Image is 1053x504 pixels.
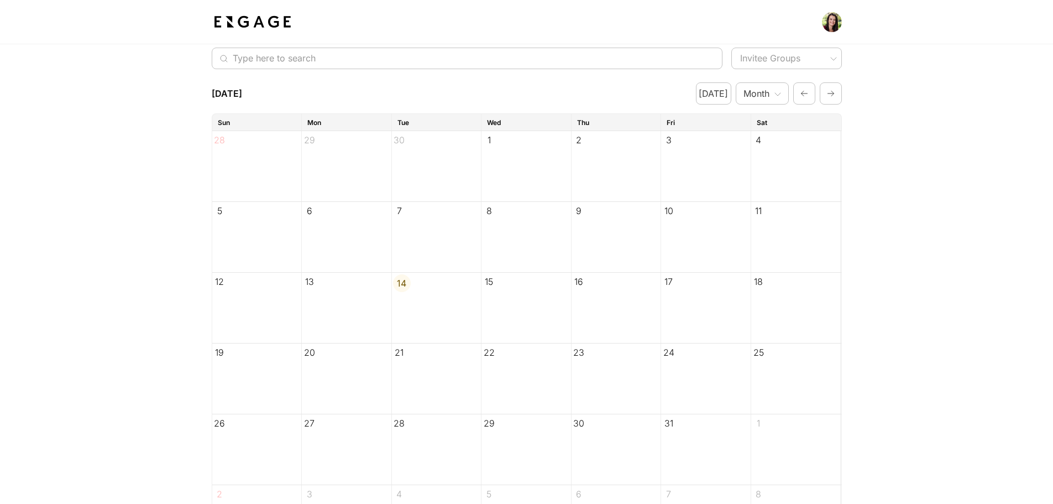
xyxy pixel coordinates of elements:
[664,276,673,287] span: 17
[664,418,673,429] span: 31
[576,134,581,146] span: 2
[307,118,321,128] div: Mon
[576,489,581,500] span: 6
[574,276,583,287] span: 16
[214,418,225,429] span: 26
[486,489,491,500] span: 5
[304,347,315,358] span: 20
[664,205,673,216] span: 10
[736,87,789,100] div: Month
[757,418,760,429] span: 1
[696,82,731,105] button: [DATE]
[212,12,294,32] img: bdf1fb74-1727-4ba0-a5bd-bc74ae9fc70b.jpeg
[666,489,671,500] span: 7
[218,118,230,128] div: Sun
[393,274,411,292] span: 14
[754,276,763,287] span: 18
[214,134,225,146] span: 28
[215,347,224,358] span: 19
[397,205,402,216] span: 7
[753,347,764,358] span: 25
[486,205,492,216] span: 8
[488,134,491,146] span: 1
[757,118,767,128] div: Sat
[731,48,842,69] div: Invitee Groups
[307,489,312,500] span: 3
[573,347,584,358] span: 23
[217,489,222,500] span: 2
[397,118,409,128] div: Tue
[217,205,222,216] span: 5
[822,12,842,32] img: Profile picture of Donna Vieira
[394,418,405,429] span: 28
[304,134,315,146] span: 29
[576,205,581,216] span: 9
[304,418,315,429] span: 27
[573,418,584,429] span: 30
[577,118,589,128] div: Thu
[755,205,762,216] span: 11
[212,87,242,100] div: [DATE]
[394,134,405,146] span: 30
[233,48,690,69] input: Type here to search
[485,276,493,287] span: 15
[212,48,722,69] div: Type here to search
[666,134,672,146] span: 3
[305,276,314,287] span: 13
[667,118,675,128] div: Fri
[756,489,761,500] span: 8
[395,347,404,358] span: 21
[756,134,761,146] span: 4
[663,347,674,358] span: 24
[484,347,495,358] span: 22
[822,12,842,32] button: Open profile menu
[215,276,224,287] span: 12
[487,118,501,128] div: Wed
[307,205,312,216] span: 6
[484,418,495,429] span: 29
[396,489,402,500] span: 4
